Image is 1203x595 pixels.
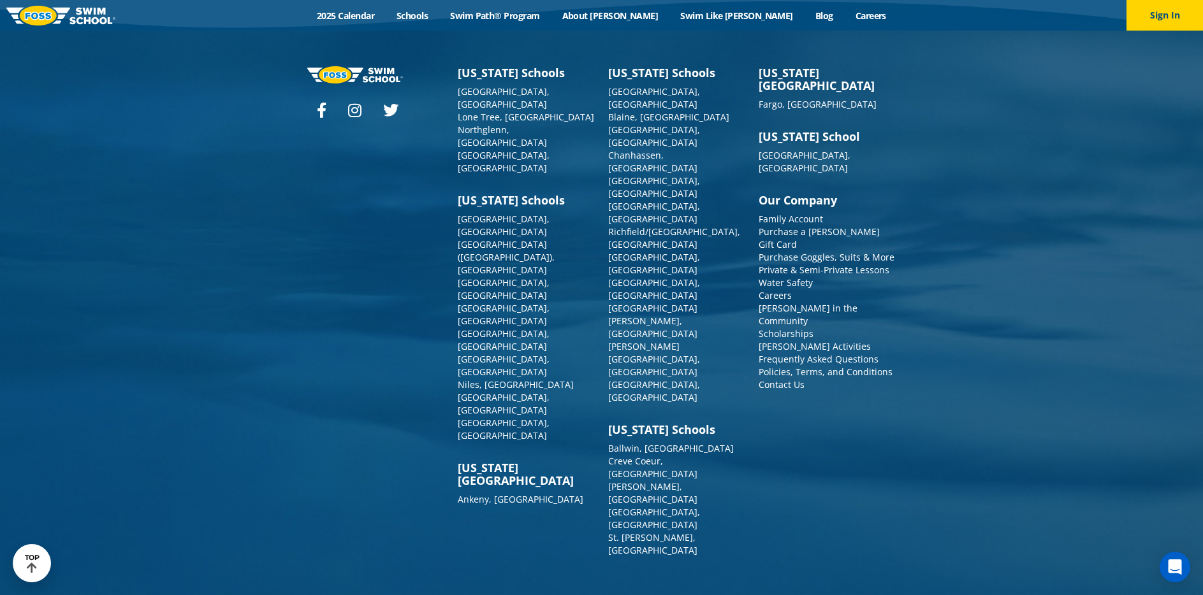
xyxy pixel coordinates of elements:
a: [PERSON_NAME] in the Community [759,302,857,327]
h3: [US_STATE][GEOGRAPHIC_DATA] [759,66,896,92]
a: Policies, Terms, and Conditions [759,366,893,378]
a: Private & Semi-Private Lessons [759,264,889,276]
a: Swim Like [PERSON_NAME] [669,10,805,22]
a: Niles, [GEOGRAPHIC_DATA] [458,378,574,391]
a: Swim Path® Program [439,10,551,22]
h3: [US_STATE] Schools [608,66,746,79]
a: [GEOGRAPHIC_DATA], [GEOGRAPHIC_DATA] [759,149,850,174]
a: [GEOGRAPHIC_DATA], [GEOGRAPHIC_DATA] [608,251,700,276]
a: [GEOGRAPHIC_DATA], [GEOGRAPHIC_DATA] [458,417,550,441]
a: Careers [759,289,792,301]
a: [GEOGRAPHIC_DATA], [GEOGRAPHIC_DATA] [608,124,700,148]
a: [GEOGRAPHIC_DATA], [GEOGRAPHIC_DATA] [458,327,550,352]
img: Foss-logo-horizontal-white.svg [307,66,403,83]
a: Creve Coeur, [GEOGRAPHIC_DATA] [608,455,697,480]
img: FOSS Swim School Logo [6,6,115,25]
a: Chanhassen, [GEOGRAPHIC_DATA] [608,149,697,174]
a: 2025 Calendar [306,10,386,22]
a: [GEOGRAPHIC_DATA], [GEOGRAPHIC_DATA] [458,276,550,301]
a: [GEOGRAPHIC_DATA], [GEOGRAPHIC_DATA] [458,213,550,238]
h3: [US_STATE] Schools [458,194,595,206]
a: About [PERSON_NAME] [551,10,669,22]
a: Frequently Asked Questions [759,353,879,365]
a: Blog [804,10,844,22]
a: Ballwin, [GEOGRAPHIC_DATA] [608,442,734,454]
h3: [US_STATE] Schools [608,423,746,436]
a: [GEOGRAPHIC_DATA], [GEOGRAPHIC_DATA] [608,200,700,225]
a: [GEOGRAPHIC_DATA] ([GEOGRAPHIC_DATA]), [GEOGRAPHIC_DATA] [458,238,555,276]
h3: [US_STATE] Schools [458,66,595,79]
a: Fargo, [GEOGRAPHIC_DATA] [759,98,877,110]
a: [GEOGRAPHIC_DATA], [GEOGRAPHIC_DATA] [458,353,550,378]
a: [GEOGRAPHIC_DATA], [GEOGRAPHIC_DATA] [458,302,550,327]
a: Water Safety [759,276,813,289]
a: [GEOGRAPHIC_DATA], [GEOGRAPHIC_DATA] [608,506,700,531]
a: [GEOGRAPHIC_DATA], [GEOGRAPHIC_DATA] [608,175,700,199]
a: Lone Tree, [GEOGRAPHIC_DATA] [458,111,594,123]
a: Purchase Goggles, Suits & More [759,251,894,263]
a: [GEOGRAPHIC_DATA], [GEOGRAPHIC_DATA] [608,85,700,110]
a: Ankeny, [GEOGRAPHIC_DATA] [458,493,583,505]
h3: Our Company [759,194,896,206]
a: Scholarships [759,327,813,340]
a: Careers [844,10,897,22]
a: [GEOGRAPHIC_DATA], [GEOGRAPHIC_DATA] [608,276,700,301]
a: Schools [386,10,439,22]
a: [PERSON_NAME], [GEOGRAPHIC_DATA] [608,480,697,505]
a: Contact Us [759,378,805,391]
a: [GEOGRAPHIC_DATA], [GEOGRAPHIC_DATA] [458,149,550,174]
h3: [US_STATE][GEOGRAPHIC_DATA] [458,461,595,487]
a: Blaine, [GEOGRAPHIC_DATA] [608,111,729,123]
a: Purchase a [PERSON_NAME] Gift Card [759,226,880,250]
a: [GEOGRAPHIC_DATA], [GEOGRAPHIC_DATA] [608,378,700,403]
a: [PERSON_NAME][GEOGRAPHIC_DATA], [GEOGRAPHIC_DATA] [608,340,700,378]
h3: [US_STATE] School [759,130,896,143]
a: St. [PERSON_NAME], [GEOGRAPHIC_DATA] [608,531,697,556]
a: Richfield/[GEOGRAPHIC_DATA], [GEOGRAPHIC_DATA] [608,226,740,250]
div: TOP [25,554,40,573]
a: [PERSON_NAME] Activities [759,340,871,352]
a: [GEOGRAPHIC_DATA], [GEOGRAPHIC_DATA] [458,391,550,416]
a: Family Account [759,213,823,225]
a: [GEOGRAPHIC_DATA], [GEOGRAPHIC_DATA] [458,85,550,110]
a: Northglenn, [GEOGRAPHIC_DATA] [458,124,547,148]
a: [GEOGRAPHIC_DATA][PERSON_NAME], [GEOGRAPHIC_DATA] [608,302,697,340]
div: Open Intercom Messenger [1160,552,1190,582]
